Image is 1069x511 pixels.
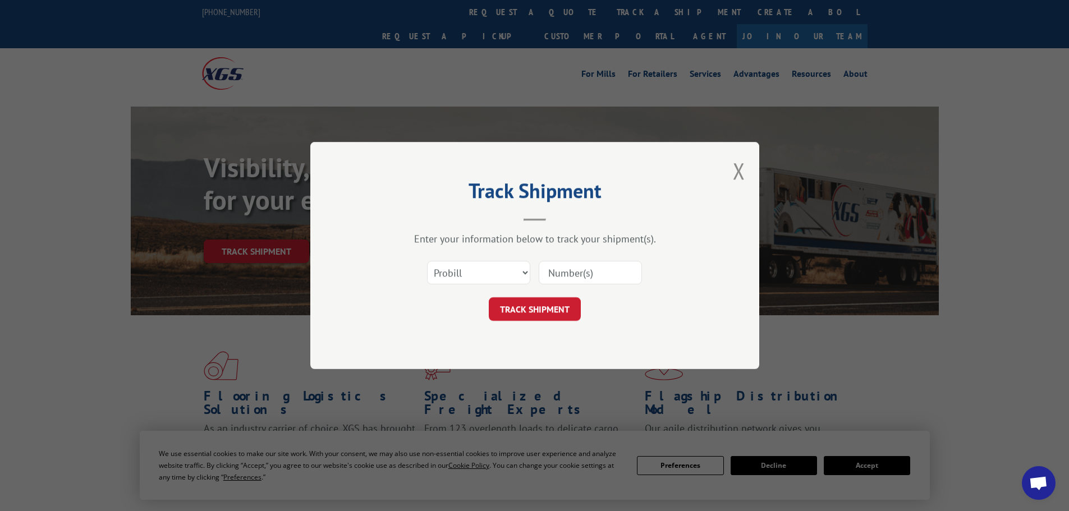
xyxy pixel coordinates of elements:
a: Open chat [1022,466,1056,500]
div: Enter your information below to track your shipment(s). [366,232,703,245]
button: Close modal [733,156,745,186]
button: TRACK SHIPMENT [489,297,581,321]
h2: Track Shipment [366,183,703,204]
input: Number(s) [539,261,642,284]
